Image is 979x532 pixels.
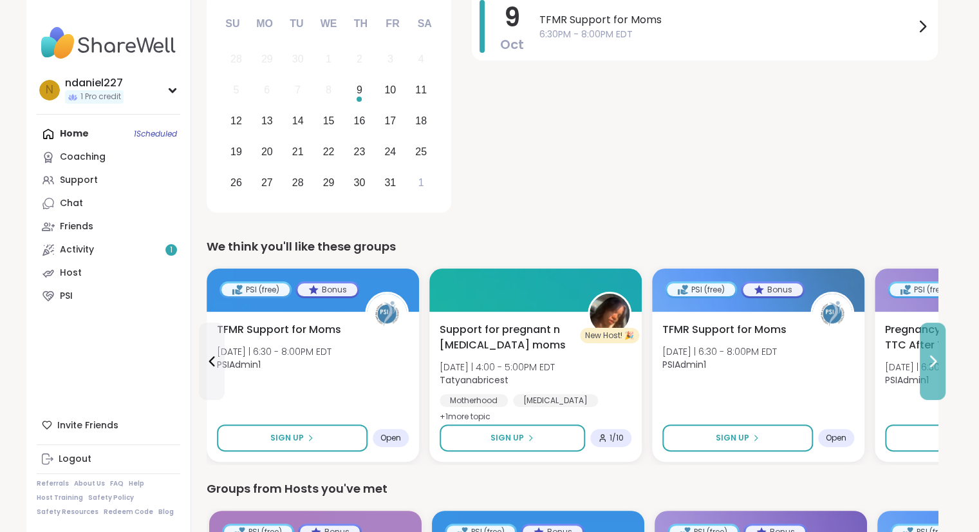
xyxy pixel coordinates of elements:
[223,108,250,135] div: Choose Sunday, October 12th, 2025
[346,77,373,104] div: Choose Thursday, October 9th, 2025
[384,174,396,191] div: 31
[323,112,335,129] div: 15
[315,169,342,196] div: Choose Wednesday, October 29th, 2025
[158,508,174,517] a: Blog
[37,169,180,192] a: Support
[295,81,301,99] div: 7
[221,283,290,296] div: PSI (free)
[223,77,250,104] div: Not available Sunday, October 5th, 2025
[284,138,312,166] div: Choose Tuesday, October 21st, 2025
[37,192,180,215] a: Chat
[354,112,366,129] div: 16
[230,50,242,68] div: 28
[415,81,427,99] div: 11
[407,46,435,73] div: Not available Saturday, October 4th, 2025
[261,50,273,68] div: 29
[367,294,407,334] img: PSIAdmin1
[261,174,273,191] div: 27
[716,432,749,444] span: Sign Up
[315,108,342,135] div: Choose Wednesday, October 15th, 2025
[37,285,180,308] a: PSI
[230,174,242,191] div: 26
[74,479,105,488] a: About Us
[662,358,706,371] b: PSIAdmin1
[387,50,393,68] div: 3
[410,10,438,38] div: Sa
[284,169,312,196] div: Choose Tuesday, October 28th, 2025
[384,112,396,129] div: 17
[346,46,373,73] div: Not available Thursday, October 2nd, 2025
[230,143,242,160] div: 19
[440,424,585,451] button: Sign Up
[207,238,938,256] div: We think you'll like these groups
[284,77,312,104] div: Not available Tuesday, October 7th, 2025
[207,480,938,498] div: Groups from Hosts you've met
[323,143,335,160] div: 22
[440,374,508,386] b: Tatyanabricest
[217,358,261,371] b: PSIAdmin1
[59,453,91,466] div: Logout
[326,81,331,99] div: 8
[377,108,404,135] div: Choose Friday, October 17th, 2025
[292,112,304,129] div: 14
[217,424,368,451] button: Sign Up
[60,290,73,303] div: PSI
[60,220,93,233] div: Friends
[292,50,304,68] div: 30
[80,91,121,102] span: 1 Pro credit
[590,294,629,334] img: Tatyanabricest
[407,108,435,135] div: Choose Saturday, October 18th, 2025
[223,46,250,73] div: Not available Sunday, September 28th, 2025
[37,215,180,238] a: Friends
[354,143,366,160] div: 23
[346,169,373,196] div: Choose Thursday, October 30th, 2025
[46,82,53,99] span: n
[37,261,180,285] a: Host
[37,493,83,502] a: Host Training
[377,46,404,73] div: Not available Friday, October 3rd, 2025
[440,394,508,407] div: Motherhood
[223,138,250,166] div: Choose Sunday, October 19th, 2025
[315,77,342,104] div: Not available Wednesday, October 8th, 2025
[110,479,124,488] a: FAQ
[297,283,357,296] div: Bonus
[357,81,362,99] div: 9
[65,76,124,90] div: ndaniel227
[104,508,153,517] a: Redeem Code
[539,28,915,41] span: 6:30PM - 8:00PM EDT
[885,374,929,386] b: PSIAdmin1
[346,138,373,166] div: Choose Thursday, October 23rd, 2025
[384,143,396,160] div: 24
[890,283,958,296] div: PSI (free)
[60,197,83,210] div: Chat
[292,143,304,160] div: 21
[253,108,281,135] div: Choose Monday, October 13th, 2025
[384,81,396,99] div: 10
[490,432,524,444] span: Sign Up
[37,413,180,437] div: Invite Friends
[292,174,304,191] div: 28
[377,138,404,166] div: Choose Friday, October 24th, 2025
[662,322,787,337] span: TFMR Support for Moms
[314,10,342,38] div: We
[37,21,180,66] img: ShareWell Nav Logo
[380,433,401,443] span: Open
[323,174,335,191] div: 29
[261,112,273,129] div: 13
[284,108,312,135] div: Choose Tuesday, October 14th, 2025
[667,283,735,296] div: PSI (free)
[60,151,106,164] div: Coaching
[37,479,69,488] a: Referrals
[440,361,555,374] span: [DATE] | 4:00 - 5:00PM EDT
[60,243,94,256] div: Activity
[284,46,312,73] div: Not available Tuesday, September 30th, 2025
[500,35,524,53] span: Oct
[270,432,304,444] span: Sign Up
[315,46,342,73] div: Not available Wednesday, October 1st, 2025
[250,10,279,38] div: Mo
[346,108,373,135] div: Choose Thursday, October 16th, 2025
[37,238,180,261] a: Activity1
[253,46,281,73] div: Not available Monday, September 29th, 2025
[217,322,341,337] span: TFMR Support for Moms
[253,169,281,196] div: Choose Monday, October 27th, 2025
